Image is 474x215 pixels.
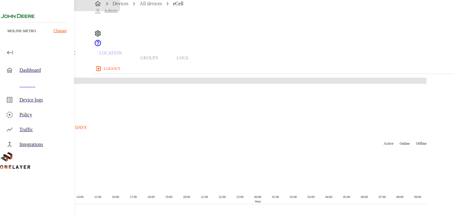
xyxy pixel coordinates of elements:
[290,195,297,199] p: 02 :00
[94,64,123,74] button: logout
[219,195,226,199] p: 22 :00
[236,195,243,199] p: 23 :00
[416,141,426,146] p: Offline
[396,195,403,199] p: 08 :00
[104,7,118,15] p: Admin
[94,42,102,48] a: onelayer-support
[272,195,279,199] p: 01 :00
[130,195,137,199] p: 17 :00
[361,195,368,199] p: 06 :00
[384,141,393,146] p: Active
[94,64,454,74] a: logout
[113,1,129,6] a: Devices
[139,1,162,6] a: All devices
[112,195,119,199] p: 16 :00
[183,195,190,199] p: 20 :00
[77,195,84,199] p: 14 :00
[148,195,155,199] p: 18 :00
[325,195,332,199] p: 04 :00
[308,195,315,199] p: 03 :00
[414,195,421,199] p: 09 :00
[379,195,386,199] p: 07 :00
[343,195,350,199] p: 05 :00
[165,195,173,199] p: 19 :00
[254,195,261,199] p: 00 :00
[201,195,208,199] p: 21 :00
[94,195,101,199] p: 15 :00
[255,199,260,204] p: Wed
[94,42,102,48] span: Support Portal
[400,141,410,146] p: Online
